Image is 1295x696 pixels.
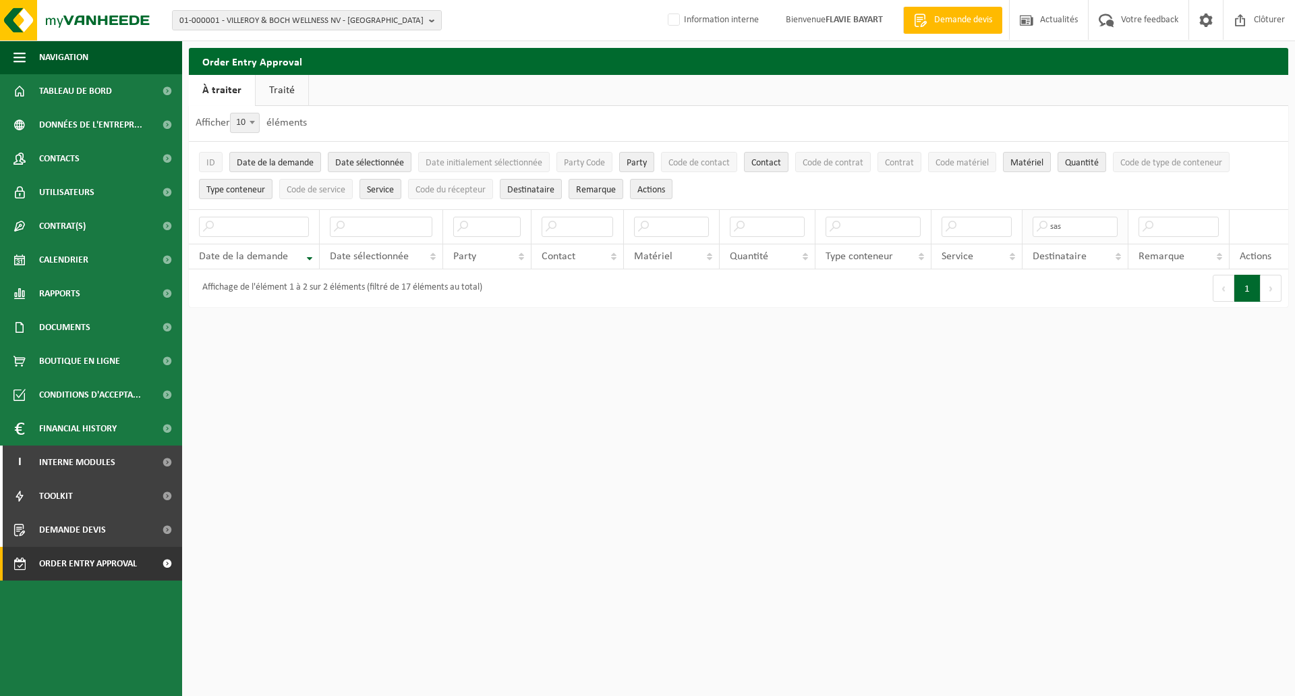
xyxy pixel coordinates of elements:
[885,158,914,168] span: Contrat
[634,251,672,262] span: Matériel
[330,251,409,262] span: Date sélectionnée
[39,209,86,243] span: Contrat(s)
[230,113,260,133] span: 10
[931,14,996,27] span: Demande devis
[877,152,921,172] button: ContratContrat: Activate to sort
[367,185,394,195] span: Service
[199,152,223,172] button: IDID: Activate to sort
[196,117,307,128] label: Afficher éléments
[39,277,80,311] span: Rapports
[408,179,493,199] button: Code du récepteurCode du récepteur: Activate to sort
[542,251,575,262] span: Contact
[199,179,272,199] button: Type conteneurType conteneur: Activate to sort
[576,185,616,195] span: Remarque
[1033,251,1087,262] span: Destinataire
[1213,275,1234,302] button: Previous
[39,243,88,277] span: Calendrier
[206,158,215,168] span: ID
[803,158,863,168] span: Code de contrat
[426,158,542,168] span: Date initialement sélectionnée
[928,152,996,172] button: Code matérielCode matériel: Activate to sort
[556,152,612,172] button: Party CodeParty Code: Activate to sort
[1113,152,1230,172] button: Code de type de conteneurCode de type de conteneur: Activate to sort
[237,158,314,168] span: Date de la demande
[39,446,115,479] span: Interne modules
[903,7,1002,34] a: Demande devis
[335,158,404,168] span: Date sélectionnée
[39,547,137,581] span: Order entry approval
[39,513,106,547] span: Demande devis
[196,276,482,300] div: Affichage de l'élément 1 à 2 sur 2 éléments (filtré de 17 éléments au total)
[256,75,308,106] a: Traité
[39,74,112,108] span: Tableau de bord
[1058,152,1106,172] button: QuantitéQuantité: Activate to sort
[39,176,94,209] span: Utilisateurs
[1003,152,1051,172] button: MatérielMatériel: Activate to sort
[39,378,141,412] span: Conditions d'accepta...
[179,11,424,31] span: 01-000001 - VILLEROY & BOCH WELLNESS NV - [GEOGRAPHIC_DATA]
[415,185,486,195] span: Code du récepteur
[751,158,781,168] span: Contact
[564,158,605,168] span: Party Code
[826,15,883,25] strong: FLAVIE BAYART
[418,152,550,172] button: Date initialement sélectionnéeDate initialement sélectionnée: Activate to sort
[328,152,411,172] button: Date sélectionnéeDate sélectionnée: Activate to sort
[1234,275,1261,302] button: 1
[13,446,26,479] span: I
[39,479,73,513] span: Toolkit
[744,152,788,172] button: ContactContact: Activate to sort
[189,48,1288,74] h2: Order Entry Approval
[231,113,259,132] span: 10
[627,158,647,168] span: Party
[206,185,265,195] span: Type conteneur
[359,179,401,199] button: ServiceService: Activate to sort
[1065,158,1099,168] span: Quantité
[453,251,476,262] span: Party
[287,185,345,195] span: Code de service
[39,142,80,176] span: Contacts
[1261,275,1282,302] button: Next
[795,152,871,172] button: Code de contratCode de contrat: Activate to sort
[942,251,973,262] span: Service
[826,251,893,262] span: Type conteneur
[936,158,989,168] span: Code matériel
[1010,158,1043,168] span: Matériel
[39,412,117,446] span: Financial History
[637,185,665,195] span: Actions
[569,179,623,199] button: RemarqueRemarque: Activate to sort
[39,108,142,142] span: Données de l'entrepr...
[39,344,120,378] span: Boutique en ligne
[229,152,321,172] button: Date de la demandeDate de la demande: Activate to remove sorting
[1120,158,1222,168] span: Code de type de conteneur
[39,41,88,74] span: Navigation
[730,251,768,262] span: Quantité
[189,75,255,106] a: À traiter
[1139,251,1184,262] span: Remarque
[172,10,442,30] button: 01-000001 - VILLEROY & BOCH WELLNESS NV - [GEOGRAPHIC_DATA]
[199,251,288,262] span: Date de la demande
[661,152,737,172] button: Code de contactCode de contact: Activate to sort
[619,152,654,172] button: PartyParty: Activate to sort
[668,158,730,168] span: Code de contact
[630,179,672,199] button: Actions
[39,311,90,344] span: Documents
[665,10,759,30] label: Information interne
[507,185,554,195] span: Destinataire
[279,179,353,199] button: Code de serviceCode de service: Activate to sort
[1240,251,1271,262] span: Actions
[500,179,562,199] button: DestinataireDestinataire : Activate to sort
